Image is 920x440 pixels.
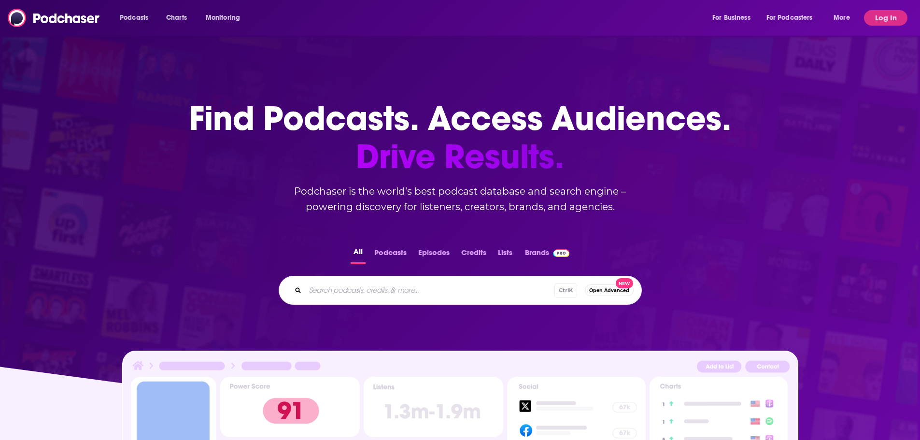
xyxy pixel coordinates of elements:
[364,377,503,437] img: Podcast Insights Listens
[458,245,489,264] button: Credits
[415,245,453,264] button: Episodes
[371,245,410,264] button: Podcasts
[305,283,554,298] input: Search podcasts, credits, & more...
[131,359,790,376] img: Podcast Insights Header
[554,284,577,298] span: Ctrl K
[220,377,360,437] img: Podcast Insights Power score
[760,10,827,26] button: open menu
[706,10,763,26] button: open menu
[160,10,193,26] a: Charts
[616,278,633,288] span: New
[113,10,161,26] button: open menu
[120,11,148,25] span: Podcasts
[553,249,570,257] img: Podchaser Pro
[864,10,907,26] button: Log In
[712,11,750,25] span: For Business
[585,284,634,296] button: Open AdvancedNew
[267,184,653,214] h2: Podchaser is the world’s best podcast database and search engine – powering discovery for listene...
[166,11,187,25] span: Charts
[189,99,731,176] h1: Find Podcasts. Access Audiences.
[351,245,366,264] button: All
[279,276,642,305] div: Search podcasts, credits, & more...
[199,10,253,26] button: open menu
[495,245,515,264] button: Lists
[525,245,570,264] a: BrandsPodchaser Pro
[827,10,862,26] button: open menu
[589,288,629,293] span: Open Advanced
[834,11,850,25] span: More
[206,11,240,25] span: Monitoring
[8,9,100,27] img: Podchaser - Follow, Share and Rate Podcasts
[766,11,813,25] span: For Podcasters
[189,138,731,176] span: Drive Results.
